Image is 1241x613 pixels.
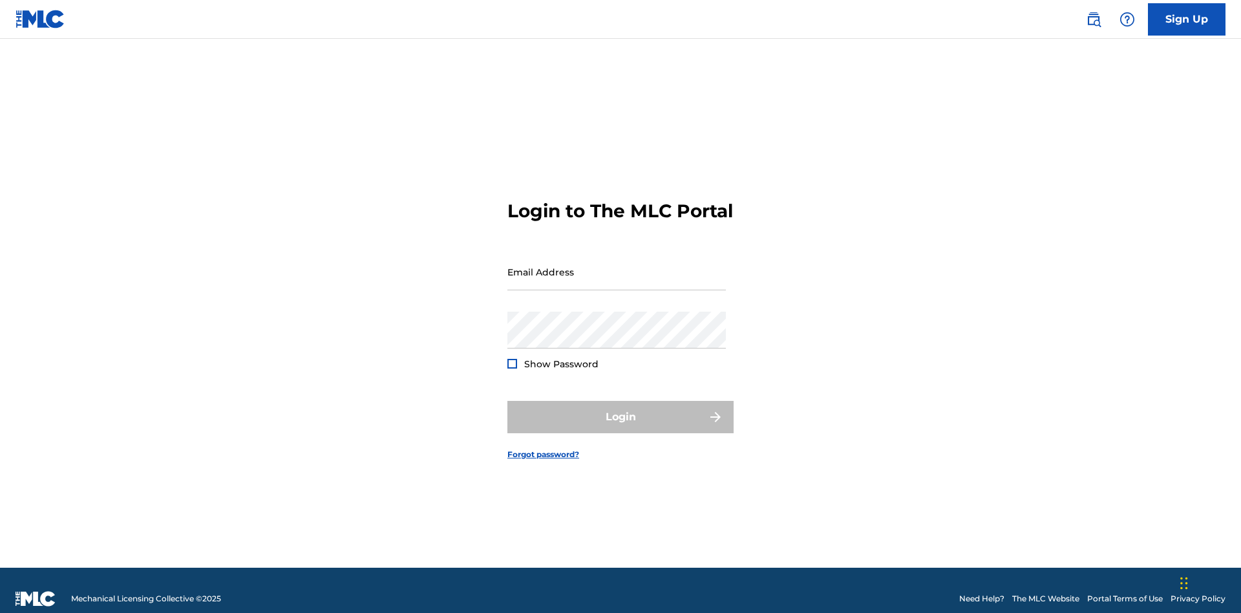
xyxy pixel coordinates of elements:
[1081,6,1107,32] a: Public Search
[507,200,733,222] h3: Login to The MLC Portal
[1012,593,1079,605] a: The MLC Website
[16,591,56,607] img: logo
[1148,3,1225,36] a: Sign Up
[1119,12,1135,27] img: help
[16,10,65,28] img: MLC Logo
[1114,6,1140,32] div: Help
[71,593,221,605] span: Mechanical Licensing Collective © 2025
[1086,12,1101,27] img: search
[507,449,579,460] a: Forgot password?
[1087,593,1163,605] a: Portal Terms of Use
[1180,564,1188,603] div: Drag
[1171,593,1225,605] a: Privacy Policy
[524,358,599,370] span: Show Password
[1176,551,1241,613] iframe: Chat Widget
[959,593,1004,605] a: Need Help?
